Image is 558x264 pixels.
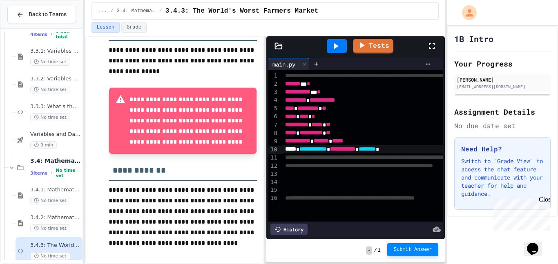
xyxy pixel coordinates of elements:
[387,243,439,256] button: Submit Answer
[30,131,81,138] span: Variables and Data types - quiz
[268,96,279,104] div: 4
[30,252,70,260] span: No time set
[461,144,544,154] h3: Need Help?
[30,58,70,66] span: No time set
[268,129,279,138] div: 8
[268,162,279,170] div: 12
[30,157,81,164] span: 3.4: Mathematical Operators
[117,8,156,14] span: 3.4: Mathematical Operators
[454,121,551,131] div: No due date set
[270,224,308,235] div: History
[56,168,81,178] span: No time set
[110,8,113,14] span: /
[454,58,551,69] h2: Your Progress
[366,246,372,255] span: -
[56,29,81,40] span: 9 min total
[378,247,381,254] span: 1
[51,31,52,38] span: •
[268,104,279,113] div: 5
[30,113,70,121] span: No time set
[457,84,548,90] div: [EMAIL_ADDRESS][DOMAIN_NAME]
[453,3,479,22] div: My Account
[92,22,120,33] button: Lesson
[490,196,550,231] iframe: chat widget
[30,214,81,221] span: 3.4.2: Mathematical Operators - Review
[268,154,279,162] div: 11
[30,197,70,204] span: No time set
[121,22,147,33] button: Grade
[374,247,377,254] span: /
[394,246,432,253] span: Submit Answer
[98,8,107,14] span: ...
[30,86,70,93] span: No time set
[268,72,279,80] div: 1
[7,6,76,23] button: Back to Teams
[268,88,279,96] div: 3
[461,157,544,198] p: Switch to "Grade View" to access the chat feature and communicate with your teacher for help and ...
[30,103,81,110] span: 3.3.3: What's the Type?
[353,39,393,53] a: Tests
[524,231,550,256] iframe: chat widget
[30,171,47,176] span: 3 items
[30,32,47,37] span: 4 items
[29,10,67,19] span: Back to Teams
[268,113,279,121] div: 6
[30,75,81,82] span: 3.3.2: Variables and Data Types - Review
[268,60,299,69] div: main.py
[30,141,57,149] span: 9 min
[268,186,279,194] div: 15
[30,242,81,249] span: 3.4.3: The World's Worst Farmers Market
[30,224,70,232] span: No time set
[268,178,279,186] div: 14
[454,106,551,118] h2: Assignment Details
[268,121,279,129] div: 7
[454,33,493,44] h1: 1B Intro
[457,76,548,83] div: [PERSON_NAME]
[165,6,318,16] span: 3.4.3: The World's Worst Farmers Market
[268,194,279,202] div: 16
[268,58,310,70] div: main.py
[268,170,279,178] div: 13
[159,8,162,14] span: /
[3,3,56,52] div: Chat with us now!Close
[30,48,81,55] span: 3.3.1: Variables and Data Types
[268,146,279,154] div: 10
[268,138,279,146] div: 9
[51,170,52,176] span: •
[30,186,81,193] span: 3.4.1: Mathematical Operators
[268,80,279,88] div: 2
